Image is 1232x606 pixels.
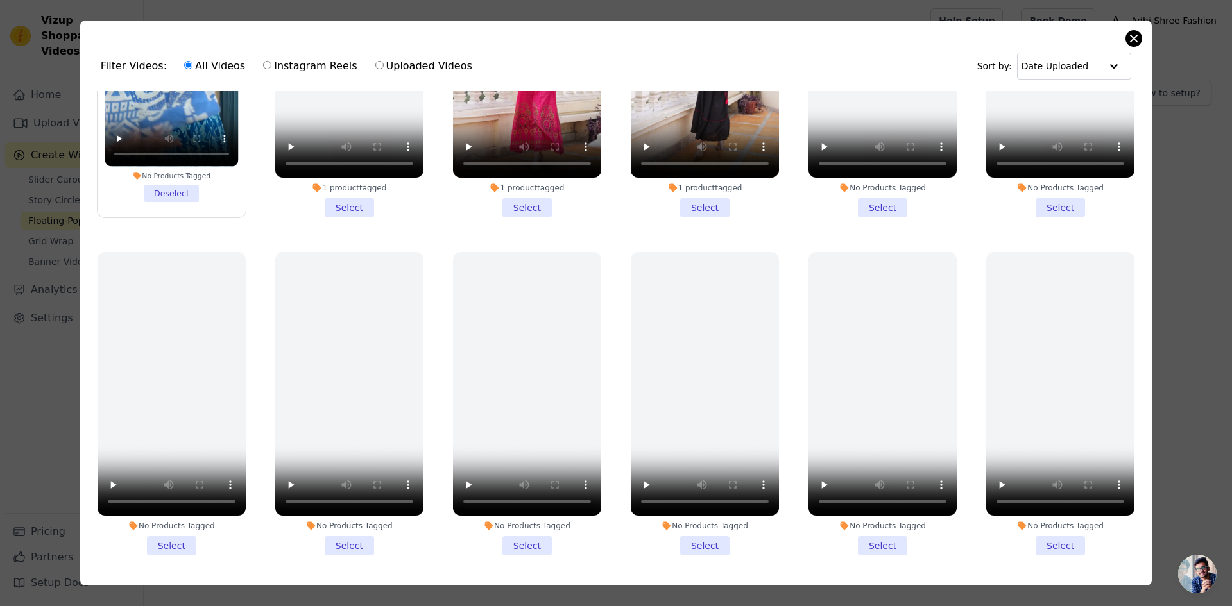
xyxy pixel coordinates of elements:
[275,183,424,193] div: 1 product tagged
[631,521,779,531] div: No Products Tagged
[977,53,1132,80] div: Sort by:
[262,58,357,74] label: Instagram Reels
[986,521,1134,531] div: No Products Tagged
[275,521,424,531] div: No Products Tagged
[375,58,473,74] label: Uploaded Videos
[453,521,601,531] div: No Products Tagged
[184,58,246,74] label: All Videos
[986,183,1134,193] div: No Products Tagged
[809,183,957,193] div: No Products Tagged
[101,51,479,81] div: Filter Videos:
[809,521,957,531] div: No Products Tagged
[631,183,779,193] div: 1 product tagged
[1178,555,1217,593] div: Open chat
[98,521,246,531] div: No Products Tagged
[105,171,238,180] div: No Products Tagged
[1126,31,1142,46] button: Close modal
[453,183,601,193] div: 1 product tagged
